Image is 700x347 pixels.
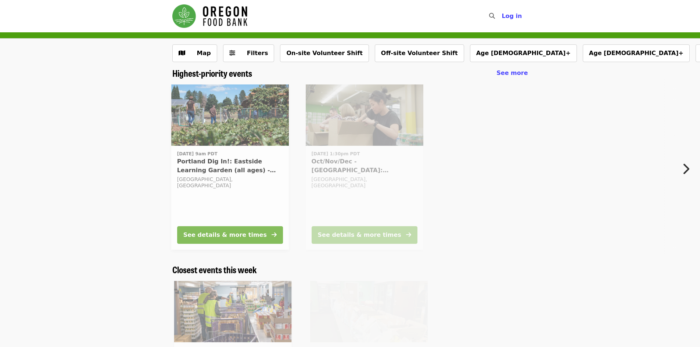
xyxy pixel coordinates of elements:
div: [GEOGRAPHIC_DATA], [GEOGRAPHIC_DATA] [177,176,283,189]
span: Log in [502,12,522,19]
div: See details & more times [318,231,401,239]
button: Log in [496,9,528,24]
button: See details & more times [312,226,417,244]
span: Oct/Nov/Dec - [GEOGRAPHIC_DATA]: Repack/Sort (age [DEMOGRAPHIC_DATA]+) [312,157,417,175]
div: See details & more times [183,231,267,239]
span: Portland Dig In!: Eastside Learning Garden (all ages) - Aug/Sept/Oct [177,157,283,175]
i: sliders-h icon [229,50,235,57]
button: On-site Volunteer Shift [280,44,369,62]
img: Portland Open Bible - Partner Agency Support (16+) organized by Oregon Food Bank [310,281,427,343]
i: search icon [489,12,495,19]
img: Portland Dig In!: Eastside Learning Garden (all ages) - Aug/Sept/Oct organized by Oregon Food Bank [171,84,289,146]
img: Northeast Emergency Food Program - Partner Agency Support organized by Oregon Food Bank [174,281,291,343]
button: Next item [676,159,700,179]
span: See more [496,69,528,76]
a: Closest events this week [172,264,257,275]
div: [GEOGRAPHIC_DATA], [GEOGRAPHIC_DATA] [312,176,417,189]
button: See details & more times [177,226,283,244]
button: Off-site Volunteer Shift [375,44,464,62]
img: Oct/Nov/Dec - Portland: Repack/Sort (age 8+) organized by Oregon Food Bank [306,84,423,146]
time: [DATE] 1:30pm PDT [312,151,360,157]
a: Highest-priority events [172,68,252,79]
button: Age [DEMOGRAPHIC_DATA]+ [470,44,577,62]
a: See details for "Portland Dig In!: Eastside Learning Garden (all ages) - Aug/Sept/Oct" [171,84,289,250]
span: Closest events this week [172,263,257,276]
a: See more [496,69,528,77]
button: Age [DEMOGRAPHIC_DATA]+ [583,44,690,62]
img: Oregon Food Bank - Home [172,4,247,28]
i: chevron-right icon [682,162,689,176]
time: [DATE] 9am PDT [177,151,218,157]
i: map icon [179,50,185,57]
button: Show map view [172,44,217,62]
div: Closest events this week [166,264,534,275]
a: See details for "Oct/Nov/Dec - Portland: Repack/Sort (age 8+)" [306,84,423,250]
input: Search [499,7,505,25]
i: arrow-right icon [272,231,277,238]
div: Highest-priority events [166,68,534,79]
i: arrow-right icon [406,231,411,238]
button: Filters (0 selected) [223,44,274,62]
span: Map [197,50,211,57]
span: Highest-priority events [172,66,252,79]
span: Filters [247,50,268,57]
